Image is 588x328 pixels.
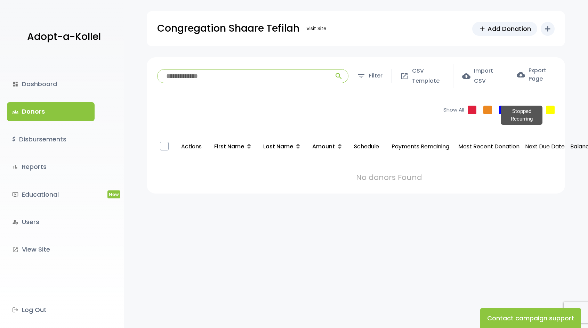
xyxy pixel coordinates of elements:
[329,69,348,83] button: search
[458,142,519,152] p: Most Recent Donation
[488,24,531,33] span: Add Donation
[517,71,525,79] span: cloud_download
[7,75,95,93] a: dashboardDashboard
[443,106,464,114] a: Show All
[303,22,330,35] a: Visit Site
[462,72,470,80] span: cloud_upload
[478,25,486,33] span: add
[517,66,555,83] label: Export Page
[541,22,555,36] button: add
[7,301,95,319] a: Log Out
[107,190,120,198] span: New
[312,142,335,150] span: Amount
[12,81,18,87] i: dashboard
[27,28,101,46] p: Adopt-a-Kollel
[474,66,499,86] span: Import CSV
[7,102,95,121] a: groupsDonors
[525,142,565,152] p: Next Due Date
[24,20,101,54] a: Adopt-a-Kollel
[12,164,18,170] i: bar_chart
[178,135,205,159] p: Actions
[412,66,444,86] span: CSV Template
[369,71,382,81] span: Filter
[214,142,244,150] span: First Name
[12,219,18,225] i: manage_accounts
[263,142,293,150] span: Last Name
[351,135,382,159] p: Schedule
[472,22,537,36] a: addAdd Donation
[388,135,453,159] p: Payments Remaining
[12,247,18,253] i: launch
[157,20,299,37] p: Congregation Shaare Tefilah
[7,213,95,231] a: manage_accountsUsers
[546,106,555,114] a: Stopped Recurring
[543,25,552,33] i: add
[400,72,409,80] span: open_in_new
[357,72,365,80] span: filter_list
[335,72,343,80] span: search
[7,157,95,176] a: bar_chartReports
[7,185,95,204] a: ondemand_videoEducationalNew
[480,308,581,328] button: Contact campaign support
[7,130,95,149] a: $Disbursements
[12,109,18,115] span: groups
[7,240,95,259] a: launchView Site
[12,191,18,198] i: ondemand_video
[12,134,16,145] i: $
